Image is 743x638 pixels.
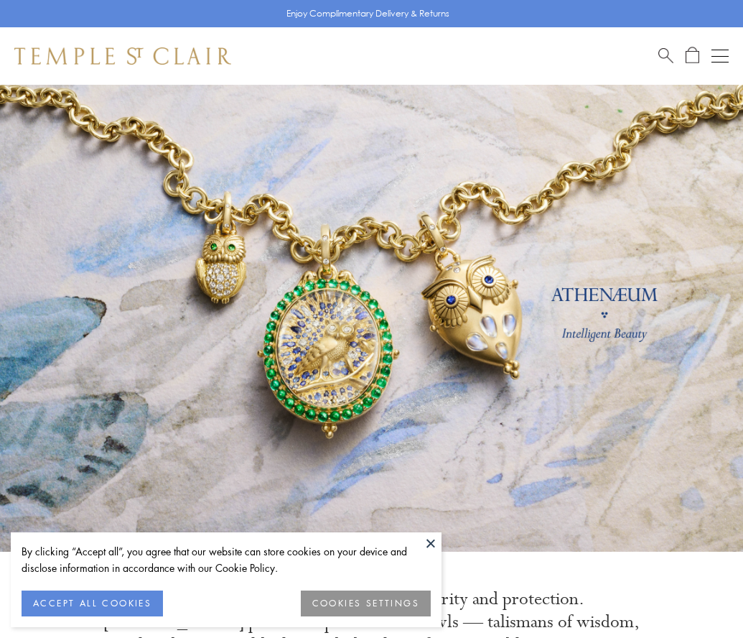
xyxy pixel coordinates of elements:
[22,543,431,576] div: By clicking “Accept all”, you agree that our website can store cookies on your device and disclos...
[711,47,729,65] button: Open navigation
[686,47,699,65] a: Open Shopping Bag
[286,6,449,21] p: Enjoy Complimentary Delivery & Returns
[301,591,431,616] button: COOKIES SETTINGS
[14,47,231,65] img: Temple St. Clair
[22,591,163,616] button: ACCEPT ALL COOKIES
[658,47,673,65] a: Search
